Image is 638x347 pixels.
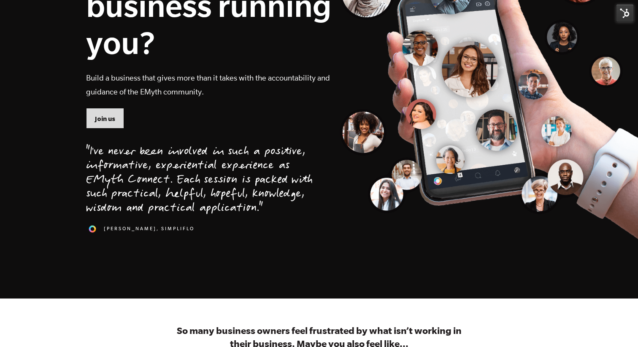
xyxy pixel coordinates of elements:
[86,71,332,99] p: Build a business that gives more than it takes with the accountability and guidance of the EMyth ...
[95,114,115,124] span: Join us
[86,108,124,128] a: Join us
[86,223,99,235] img: 1
[104,225,195,232] span: [PERSON_NAME], SimpliFlo
[616,4,634,22] img: HubSpot Tools Menu Toggle
[596,307,638,347] iframe: Chat Widget
[86,145,313,216] div: "I've never been involved in such a positive, informative, experiential experience as EMyth Conne...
